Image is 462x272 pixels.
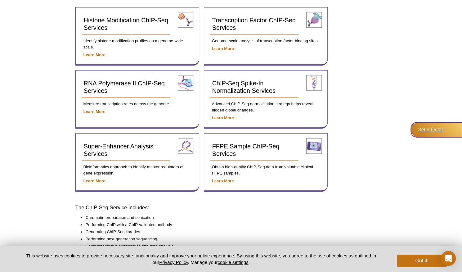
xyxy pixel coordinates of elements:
span: Transcription Factor ChIP-Seq Services [212,17,296,31]
a: Super-Enhancer Analysis Services [82,140,170,161]
span: Super-Enhancer Analysis Services [84,143,154,157]
p: Bioinformatics approach to identify master regulators of gene expression. [82,164,193,176]
a: RNA Polymerase II ChIP-Seq Services [82,77,170,98]
a: Learn More [212,46,234,51]
a: Learn More [212,116,234,120]
p: Identify histone modification profiles on a genome-wide scale. [82,38,193,50]
p: Genome-scale analysis of transcription factor binding sites. [210,38,321,44]
h3: The ChIP-Seq Service includes: [75,204,328,211]
img: FFPE ChIP-Seq [306,138,322,154]
li: Performing ChIP with a ChIP-validated antibody [86,222,322,229]
p: This website uses cookies to provide necessary site functionality and improve your online experie... [16,252,387,265]
button: Got it! [397,255,446,267]
li: Chromatin preparation and sonication [86,215,322,222]
button: cookie settings [218,260,248,265]
span: ChIP-Seq Spike-In Normalization Services [212,80,276,94]
a: Histone Modification ChIP-Seq Services [82,14,170,35]
a: Learn More [83,109,105,114]
a: Privacy Policy [159,260,188,265]
span: FFPE Sample ChIP-Seq Services [212,143,280,157]
a: Learn More [212,179,234,183]
a: Learn More [83,52,105,57]
a: ChIP-Seq Spike-In Normalization Services [210,77,299,98]
p: Measure transcription rates across the genome. [82,101,193,107]
span: Histone Modification ChIP-Seq Services [84,17,168,31]
img: histone modification ChIP-Seq [178,12,193,28]
div: Open Intercom Messenger [441,251,456,266]
a: FFPE Sample ChIP-Seq Services [210,140,299,161]
a: Learn More [83,179,105,183]
img: transcription factor ChIP-Seq [306,12,322,28]
a: Get a Quote [415,122,462,137]
p: Obtain high-quality ChIP-Seq data from valuable clinical FFPE samples. [210,164,321,176]
span: RNA Polymerase II ChIP-Seq Services [84,80,165,94]
li: Generating ChIP-Seq libraries [86,229,322,236]
li: Performing next-generation sequencing [86,236,322,243]
p: Advanced ChIP-Seq normalization strategy helps reveal hidden global changes. [210,101,321,113]
img: ChIP-Seq spike-in normalization [306,75,322,91]
img: ChIP-Seq super-enhancer analysis [178,138,193,154]
div: Get a Quote [411,122,462,137]
img: RNA pol II ChIP-Seq [178,75,193,91]
a: Transcription Factor ChIP-Seq Services [210,14,299,35]
li: Comprehensive bioinformatics and data analysis [86,243,322,250]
